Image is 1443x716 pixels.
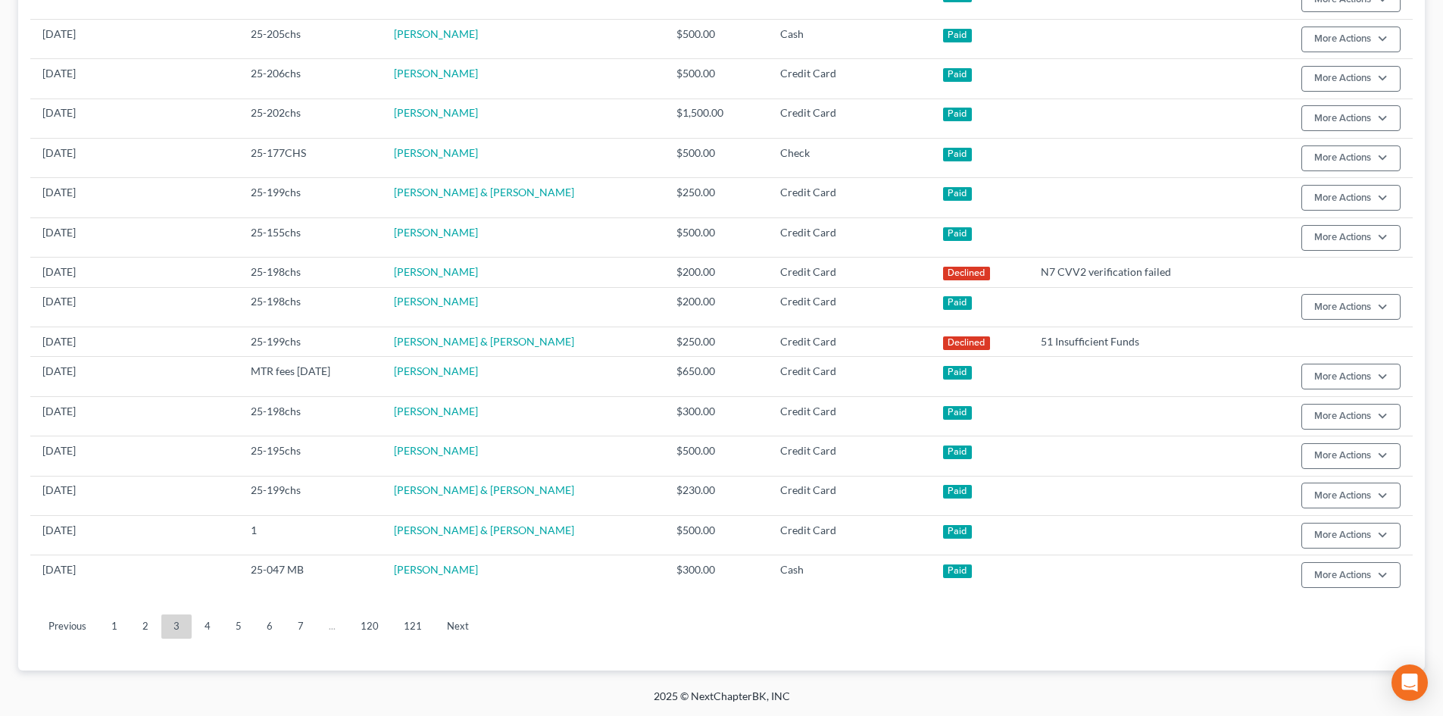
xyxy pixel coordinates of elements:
td: Cash [768,555,931,595]
button: More Actions [1301,443,1401,469]
td: 25-199chs [239,476,382,515]
td: Cash [768,19,931,58]
div: Paid [943,29,972,42]
a: [PERSON_NAME] [394,563,478,576]
td: Credit Card [768,258,931,287]
button: More Actions [1301,105,1401,131]
td: 25-206chs [239,59,382,98]
td: [DATE] [30,516,239,555]
div: Open Intercom Messenger [1391,664,1428,701]
td: $250.00 [664,178,768,217]
a: [PERSON_NAME] & [PERSON_NAME] [394,186,574,199]
a: [PERSON_NAME] & [PERSON_NAME] [394,483,574,496]
div: Paid [943,446,972,459]
td: $500.00 [664,59,768,98]
td: Credit Card [768,436,931,476]
a: 120 [348,614,391,639]
a: [PERSON_NAME] [394,106,478,119]
td: N7 CVV2 verification failed [1029,258,1242,287]
td: [DATE] [30,436,239,476]
button: More Actions [1301,185,1401,211]
td: Credit Card [768,516,931,555]
td: [DATE] [30,178,239,217]
td: Check [768,139,931,178]
td: 51 Insufficient Funds [1029,327,1242,357]
a: [PERSON_NAME] [394,265,478,278]
td: 25-198chs [239,396,382,436]
div: Paid [943,296,972,310]
td: Credit Card [768,178,931,217]
div: Paid [943,406,972,420]
td: $500.00 [664,139,768,178]
td: [DATE] [30,396,239,436]
a: [PERSON_NAME] [394,226,478,239]
a: [PERSON_NAME] & [PERSON_NAME] [394,524,574,536]
div: 2025 © NextChapterBK, INC [290,689,1154,716]
td: $500.00 [664,217,768,257]
button: More Actions [1301,66,1401,92]
a: 6 [255,614,285,639]
td: MTR fees [DATE] [239,357,382,396]
a: [PERSON_NAME] [394,444,478,457]
a: 4 [192,614,223,639]
td: Credit Card [768,217,931,257]
button: More Actions [1301,483,1401,508]
td: [DATE] [30,139,239,178]
div: Paid [943,148,972,161]
td: [DATE] [30,59,239,98]
td: 25-198chs [239,287,382,327]
td: [DATE] [30,476,239,515]
button: More Actions [1301,364,1401,389]
div: Paid [943,227,972,241]
a: 5 [223,614,254,639]
button: More Actions [1301,562,1401,588]
td: Credit Card [768,327,931,357]
td: $500.00 [664,436,768,476]
div: Paid [943,366,972,380]
div: Declined [943,336,990,350]
td: 25-202chs [239,98,382,138]
td: 25-205chs [239,19,382,58]
div: Paid [943,187,972,201]
a: 2 [130,614,161,639]
div: Paid [943,485,972,499]
td: Credit Card [768,98,931,138]
td: 1 [239,516,382,555]
td: $200.00 [664,258,768,287]
td: $300.00 [664,396,768,436]
td: $500.00 [664,516,768,555]
td: $300.00 [664,555,768,595]
td: $200.00 [664,287,768,327]
a: [PERSON_NAME] [394,67,478,80]
td: 25-199chs [239,178,382,217]
button: More Actions [1301,145,1401,171]
td: 25-195chs [239,436,382,476]
td: $230.00 [664,476,768,515]
button: More Actions [1301,225,1401,251]
a: 7 [286,614,316,639]
a: Previous [36,614,98,639]
td: 25-199chs [239,327,382,357]
a: Next [435,614,481,639]
td: $500.00 [664,19,768,58]
button: More Actions [1301,404,1401,430]
td: [DATE] [30,98,239,138]
td: [DATE] [30,217,239,257]
a: 121 [392,614,434,639]
td: Credit Card [768,59,931,98]
a: [PERSON_NAME] [394,295,478,308]
a: [PERSON_NAME] [394,27,478,40]
button: More Actions [1301,294,1401,320]
a: [PERSON_NAME] [394,364,478,377]
td: [DATE] [30,555,239,595]
td: [DATE] [30,327,239,357]
div: Paid [943,108,972,121]
td: $1,500.00 [664,98,768,138]
td: [DATE] [30,19,239,58]
div: Paid [943,525,972,539]
td: Credit Card [768,396,931,436]
td: Credit Card [768,357,931,396]
td: $250.00 [664,327,768,357]
a: 3 [161,614,192,639]
div: Paid [943,564,972,578]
